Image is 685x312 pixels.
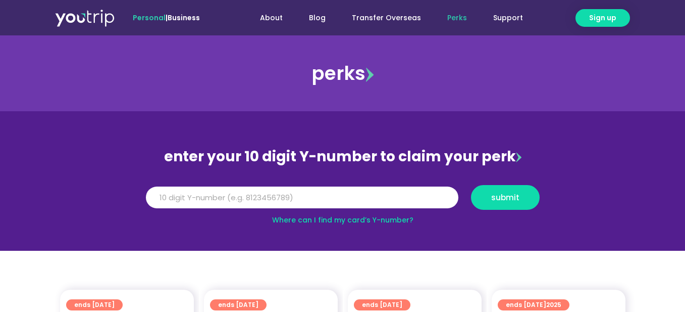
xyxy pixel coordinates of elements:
[434,9,480,27] a: Perks
[506,299,561,310] span: ends [DATE]
[491,194,519,201] span: submit
[339,9,434,27] a: Transfer Overseas
[227,9,536,27] nav: Menu
[66,299,123,310] a: ends [DATE]
[247,9,296,27] a: About
[141,144,545,170] div: enter your 10 digit Y-number to claim your perk
[133,13,166,23] span: Personal
[498,299,569,310] a: ends [DATE]2025
[168,13,200,23] a: Business
[362,299,402,310] span: ends [DATE]
[589,13,616,23] span: Sign up
[210,299,267,310] a: ends [DATE]
[74,299,115,310] span: ends [DATE]
[471,185,540,210] button: submit
[146,187,458,209] input: 10 digit Y-number (e.g. 8123456789)
[575,9,630,27] a: Sign up
[546,300,561,309] span: 2025
[480,9,536,27] a: Support
[296,9,339,27] a: Blog
[218,299,258,310] span: ends [DATE]
[146,185,540,217] form: Y Number
[133,13,200,23] span: |
[272,215,413,225] a: Where can I find my card’s Y-number?
[354,299,410,310] a: ends [DATE]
